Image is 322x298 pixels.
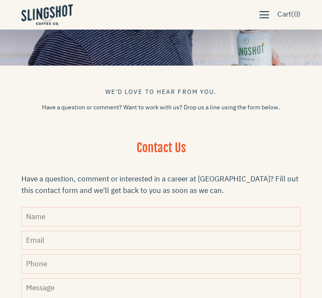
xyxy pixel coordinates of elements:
h1: Contact Us [21,139,301,167]
div: Have a question, comment or interested in a career at [GEOGRAPHIC_DATA]? Fill out this contact fo... [21,173,301,196]
input: Name [21,207,301,226]
div: We'd love to hear from you. [21,87,301,96]
span: 0 [294,9,298,19]
a: Cart(0) [273,4,305,24]
input: Email [21,231,301,250]
p: Have a question or comment? Want to work with us? Drop us a line using the form below. [21,103,301,112]
input: Phone [21,254,301,274]
span: ( [291,9,294,20]
span: ) [298,9,301,20]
